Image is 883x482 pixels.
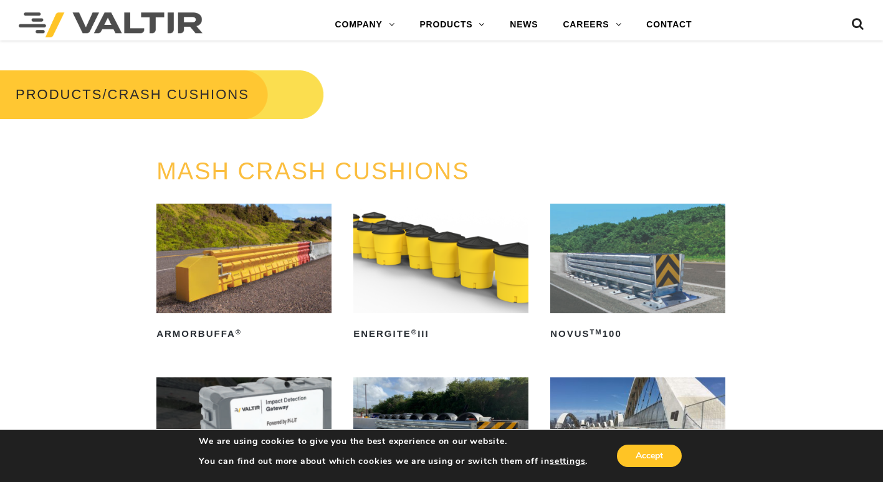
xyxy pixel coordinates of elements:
[236,328,242,336] sup: ®
[590,328,603,336] sup: TM
[550,456,585,467] button: settings
[199,436,588,447] p: We are using cookies to give you the best experience on our website.
[550,204,725,344] a: NOVUSTM100
[156,204,332,344] a: ArmorBuffa®
[497,12,550,37] a: NEWS
[634,12,704,37] a: CONTACT
[550,324,725,344] h2: NOVUS 100
[156,324,332,344] h2: ArmorBuffa
[617,445,682,467] button: Accept
[173,87,314,102] span: CRASH CUSHIONS
[199,456,588,467] p: You can find out more about which cookies we are using or switch them off in .
[411,328,418,336] sup: ®
[80,87,167,102] a: PRODUCTS
[156,158,470,184] a: MASH CRASH CUSHIONS
[323,12,408,37] a: COMPANY
[353,204,528,344] a: ENERGITE®III
[550,12,634,37] a: CAREERS
[19,12,203,37] img: Valtir
[353,324,528,344] h2: ENERGITE III
[407,12,497,37] a: PRODUCTS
